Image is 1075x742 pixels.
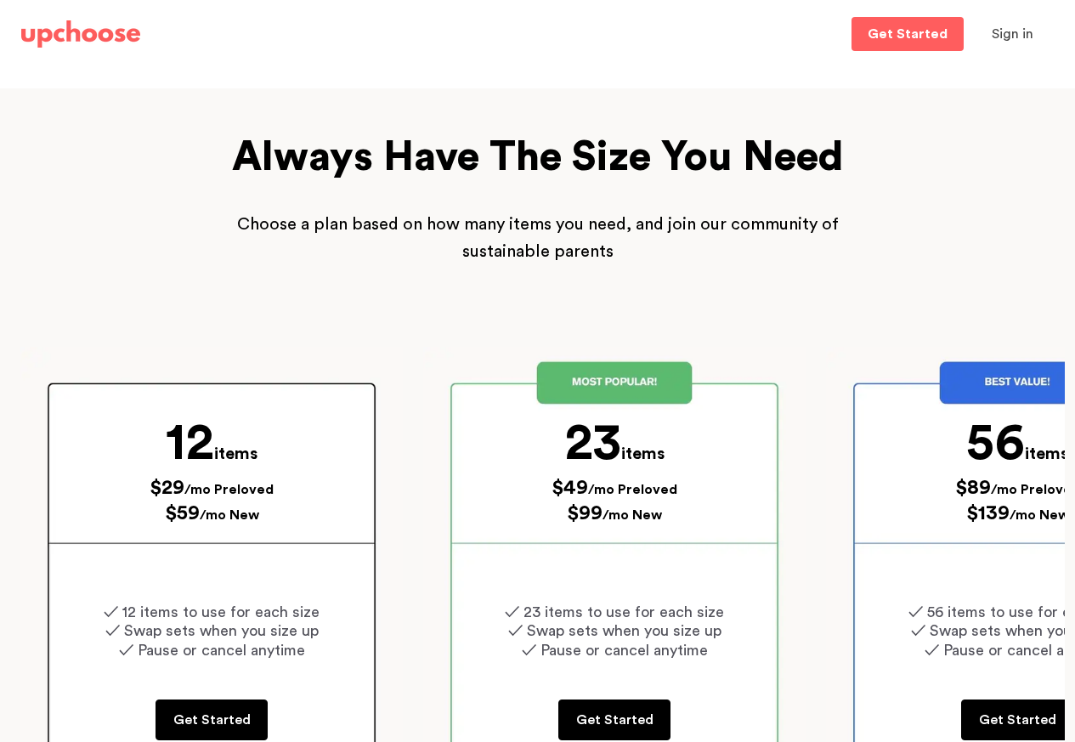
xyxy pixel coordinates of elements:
span: $29 [150,478,184,498]
span: $49 [552,478,588,498]
span: /mo New [1010,508,1069,522]
span: $89 [955,478,991,498]
span: Always Have The Size You Need [232,137,844,178]
p: Get Started [868,27,948,41]
img: UpChoose [21,20,140,48]
a: UpChoose [21,17,140,52]
a: Get Started [156,700,268,740]
span: /mo New [200,508,259,522]
span: $139 [966,503,1010,524]
span: /mo Preloved [588,483,677,496]
span: Choose a plan based on how many items you need, and join our community of sustainable parents [237,216,839,260]
p: Get Started [979,710,1056,730]
p: Get Started [173,710,251,730]
p: Get Started [576,710,653,730]
span: /mo Preloved [184,483,274,496]
a: Get Started [558,700,670,740]
span: $99 [567,503,603,524]
button: Sign in [970,17,1055,51]
span: ✓ Pause or cancel anytime [119,643,305,658]
span: ✓ Swap sets when you size up [105,623,319,638]
span: ✓ 12 items to use for each size [104,604,320,620]
span: 56 [966,417,1025,468]
a: Get Started [961,700,1073,740]
span: 23 [565,417,621,468]
a: Get Started [852,17,964,51]
span: /mo New [603,508,662,522]
span: ✓ 23 items to use for each size [505,604,724,620]
span: $59 [165,503,200,524]
span: Sign in [992,27,1033,41]
span: 12 [166,417,214,468]
span: ✓ Pause or cancel anytime [522,643,708,658]
span: items [214,445,257,462]
span: ✓ Swap sets when you size up [508,623,721,638]
span: items [1025,445,1068,462]
span: items [621,445,665,462]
